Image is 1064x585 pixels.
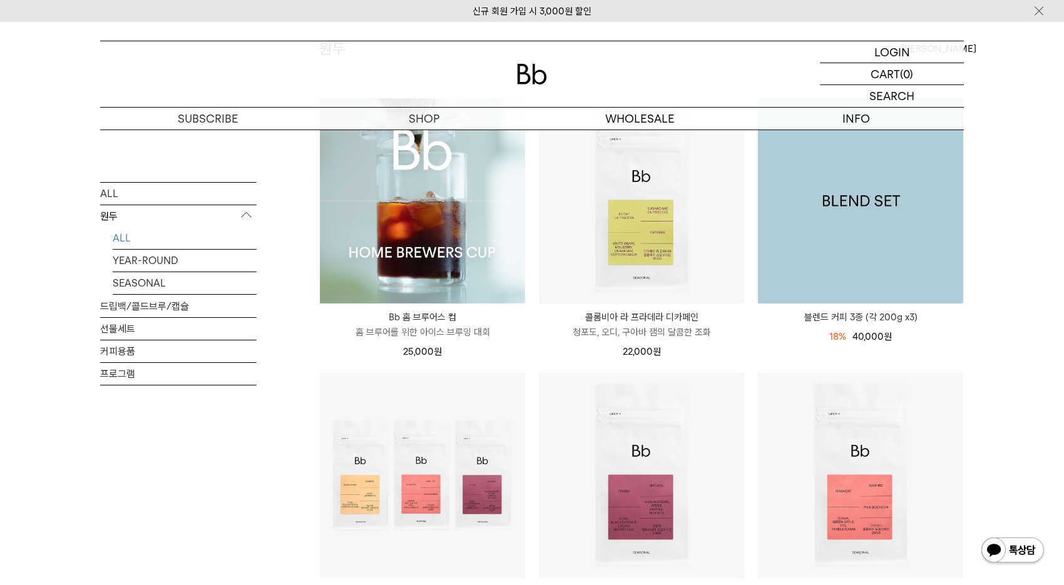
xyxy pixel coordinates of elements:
img: 콜롬비아 마라카이 [758,373,963,578]
a: SEASONAL [113,272,257,293]
p: CART [871,63,900,84]
span: 22,000 [623,346,661,357]
a: 커피용품 [100,340,257,362]
p: WHOLESALE [532,108,748,130]
img: 카카오톡 채널 1:1 채팅 버튼 [980,536,1045,566]
a: 드립백/콜드브루/캡슐 [100,295,257,317]
p: LOGIN [874,41,910,63]
a: ALL [113,226,257,248]
p: 청포도, 오디, 구아바 잼의 달콤한 조화 [539,325,744,340]
p: 홈 브루어를 위한 아이스 브루잉 대회 [320,325,525,340]
img: 로고 [517,64,547,84]
a: 블렌드 커피 3종 (각 200g x3) [758,310,963,325]
span: 원 [434,346,442,357]
a: 신규 회원 가입 시 3,000원 할인 [473,6,591,17]
p: 원두 [100,205,257,227]
img: 1000001179_add2_053.png [758,98,963,303]
a: 블렌드 커피 3종 (각 200g x3) [758,98,963,303]
div: 18% [829,329,846,344]
a: YEAR-ROUND [113,249,257,271]
img: Bb 홈 브루어스 컵 [320,98,525,303]
p: Bb 홈 브루어스 컵 [320,310,525,325]
p: SEARCH [869,85,914,107]
a: ALL [100,182,257,204]
a: 프로그램 [100,362,257,384]
a: 선물세트 [100,317,257,339]
img: 9월의 커피 3종 (각 200g x3) [320,373,525,578]
p: (0) [900,63,913,84]
a: SHOP [316,108,532,130]
a: LOGIN [820,41,964,63]
img: 콜롬비아 라 프라데라 디카페인 [539,98,744,303]
p: 콜롬비아 라 프라데라 디카페인 [539,310,744,325]
img: 인도네시아 프린자 내추럴 [539,373,744,578]
p: INFO [748,108,964,130]
a: CART (0) [820,63,964,85]
a: Bb 홈 브루어스 컵 홈 브루어를 위한 아이스 브루잉 대회 [320,310,525,340]
a: SUBSCRIBE [100,108,316,130]
span: 40,000 [852,331,892,342]
span: 원 [653,346,661,357]
a: 콜롬비아 라 프라데라 디카페인 청포도, 오디, 구아바 잼의 달콤한 조화 [539,310,744,340]
span: 원 [884,331,892,342]
span: 25,000 [403,346,442,357]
